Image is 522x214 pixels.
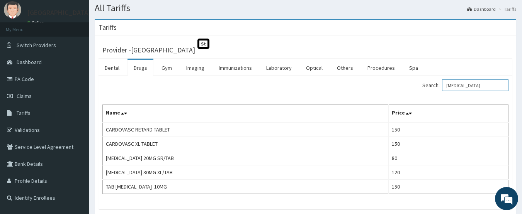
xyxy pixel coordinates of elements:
a: Online [27,20,46,25]
a: Others [331,60,359,76]
img: User Image [4,1,21,19]
a: Immunizations [213,60,258,76]
td: [MEDICAL_DATA] 20MG SR/TAB [103,151,389,165]
h3: Tariffs [99,24,117,31]
td: CARDOVASC XL TABLET [103,137,389,151]
span: St [197,39,209,49]
label: Search: [422,79,508,91]
p: [GEOGRAPHIC_DATA] [27,9,91,16]
td: CARDOVASC RETARD TABLET [103,122,389,137]
td: TAB [MEDICAL_DATA] 10MG [103,180,389,194]
th: Price [388,105,508,123]
img: d_794563401_company_1708531726252_794563401 [14,39,31,58]
span: We're online! [45,60,107,138]
div: Minimize live chat window [127,4,145,22]
span: Dashboard [17,59,42,66]
a: Imaging [180,60,211,76]
h3: Provider - [GEOGRAPHIC_DATA] [102,47,195,54]
input: Search: [442,79,508,91]
span: Switch Providers [17,42,56,49]
a: Optical [300,60,329,76]
td: 150 [388,180,508,194]
a: Laboratory [260,60,298,76]
td: 120 [388,165,508,180]
span: Claims [17,93,32,99]
th: Name [103,105,389,123]
li: Tariffs [496,6,516,12]
span: Tariffs [17,110,31,116]
td: 150 [388,137,508,151]
td: 150 [388,122,508,137]
h1: All Tariffs [95,3,516,13]
a: Drugs [128,60,153,76]
textarea: Type your message and hit 'Enter' [4,137,147,164]
a: Dental [99,60,126,76]
td: 80 [388,151,508,165]
a: Gym [155,60,178,76]
a: Dashboard [467,6,496,12]
a: Spa [403,60,424,76]
a: Procedures [361,60,401,76]
td: [MEDICAL_DATA] 30MG XL/TAB [103,165,389,180]
div: Chat with us now [40,43,130,53]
